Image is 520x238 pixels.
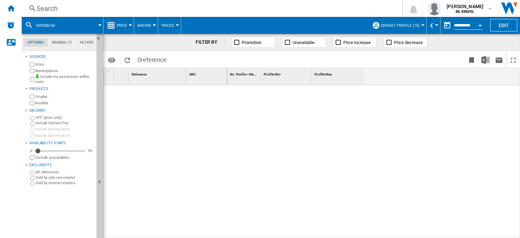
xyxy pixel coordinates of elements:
span: Prices [161,23,174,28]
div: Delivery [29,108,94,113]
div: Default profile (15) [372,17,423,34]
button: Open calendar [474,18,486,30]
div: Reference Sort None [130,68,186,79]
button: € [430,17,437,34]
span: Reference [132,72,147,76]
span: Unavailable [292,40,315,45]
b: BE KREFEL [456,9,474,14]
input: Marketplaces [30,69,34,73]
button: Unavailable [282,37,326,48]
label: Include delivery price [35,127,94,132]
img: alerts-logo.svg [7,21,15,29]
span: Promotion [242,40,261,45]
button: HD9280/60 [36,17,62,34]
span: Price increase [343,40,371,45]
span: Price [117,23,127,28]
div: Price [107,17,130,34]
div: Sort None [262,68,311,79]
input: Sold by several retailers [30,181,35,186]
md-menu: Currency [427,17,440,34]
span: reference [141,56,167,63]
input: Sold by only one retailer [30,176,35,180]
button: Send this report by email [492,52,506,68]
input: Include my assortment within stats [30,75,34,84]
button: Maximize [506,52,520,68]
button: Price increase [333,37,377,48]
div: Search [37,4,385,13]
label: Bundles [35,101,94,106]
input: Include delivery price [30,127,34,131]
span: 0 [134,52,170,66]
div: Sort None [313,68,363,79]
span: Profile Max [315,72,332,76]
input: Singles [30,94,34,99]
span: € [430,22,433,29]
div: Sources [29,54,94,60]
md-tab-item: Options [23,39,48,47]
input: Include Delivery Fee [30,122,35,126]
span: [PERSON_NAME] [447,3,483,10]
div: Sort None [130,68,186,79]
label: Include Delivery Fee [36,121,94,126]
div: Profile Min Sort None [262,68,311,79]
label: Sold by only one retailer [36,175,94,180]
input: All references [30,171,35,175]
button: Edit [490,19,517,31]
label: Marketplaces [35,68,94,73]
div: Exclusivity [29,163,94,168]
div: HD9280/60 [25,17,100,34]
button: Bookmark this report [465,52,478,68]
button: Price [117,17,130,34]
input: OFF (price only) [30,116,35,121]
button: Options [105,54,118,66]
input: Display delivery price [30,155,34,160]
button: Download in Excel [479,52,492,68]
div: 0 [28,148,34,153]
img: excel-24x24.png [481,56,490,64]
label: Sites [35,62,94,67]
img: profile.jpg [428,2,441,15]
label: Singles [35,94,94,99]
md-tab-item: Filters [76,39,98,47]
div: Sort None [115,68,129,79]
button: Default profile (15) [381,17,423,34]
button: Promotion [231,37,275,48]
button: Price decrease [384,37,428,48]
div: No. Profile < Me Sort None [229,68,261,79]
label: Include my assortment within stats [35,74,94,85]
button: Reload [121,52,134,68]
div: SKU Sort None [188,68,227,79]
span: No. Profile < Me [230,72,254,76]
img: mysite-bg-18x18.png [35,74,39,78]
button: md-calendar [440,19,454,32]
div: 90 [86,148,94,153]
input: Bundles [30,101,34,105]
div: Sort None [229,68,261,79]
span: Default profile (15) [381,23,419,28]
div: Availability 5 Days [29,140,94,146]
div: Sort None [188,68,227,79]
div: Products [29,86,94,92]
label: Sold by several retailers [36,180,94,186]
input: Display delivery price [30,133,34,138]
label: Display delivery price [35,133,94,138]
label: OFF (price only) [36,115,94,120]
button: Matrix [137,17,154,34]
input: Sites [30,62,34,67]
span: HD9280/60 [36,23,55,28]
span: Matrix [137,23,151,28]
button: Hide [96,34,105,46]
label: Exclude unavailables [35,155,94,160]
span: Price decrease [394,40,423,45]
label: All references [36,170,94,175]
md-tab-item: Brands (*) [48,39,76,47]
span: SKU [189,72,196,76]
div: Profile Max Sort None [313,68,363,79]
button: Prices [161,17,177,34]
md-slider: Availability [35,148,85,154]
div: FILTER BY [196,39,224,46]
